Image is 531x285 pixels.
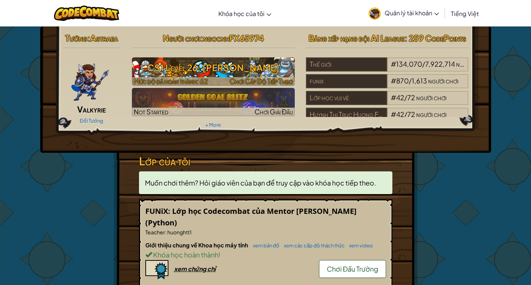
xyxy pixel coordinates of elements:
a: xem video [345,243,373,248]
span: Tiếng Việt [451,10,479,18]
span: Teacher [145,229,165,235]
span: Giới thiệu chung về Khoa học máy tính [145,241,249,248]
span: 42 [396,93,404,102]
span: Mức độ đã hoàn thành: 62 [134,77,208,85]
span: Chơi Đấu Trường [327,265,378,273]
div: Lớp học vui vẻ [306,91,387,105]
span: 42 [396,110,404,118]
span: 870 [396,76,409,85]
span: người chơi [428,76,458,85]
span: Not Started [134,107,168,116]
span: # [391,60,396,68]
span: Khóa học hoàn thành [152,250,218,259]
span: 134,070 [396,60,422,68]
span: Quản lý tài khoản [385,9,439,17]
a: Quản lý tài khoản [365,1,443,25]
span: / [422,60,425,68]
span: ngocnhFX65974 [203,33,264,43]
a: xem bản đồ [249,243,279,248]
a: xem các cấp độ thách thức [280,243,345,248]
span: Chơi Giải Đấu [255,107,293,116]
span: Bảng xếp hạng đội AI League [309,33,404,43]
img: ValkyriePose.png [71,57,110,102]
div: Huynh Thi Truc Huong FX13307 [306,108,387,122]
span: người chơi [416,110,446,118]
div: xem chứng chỉ [174,265,216,273]
div: funix [306,74,387,88]
span: : 259 CodePoints [404,33,466,43]
img: CS1 Level 26: Wakka Maul [132,57,295,86]
img: avatar [369,7,381,20]
span: người chơi [456,60,486,68]
a: Thế giới#134,070/7,922,714người chơi [306,64,469,73]
span: người chơi [416,93,446,102]
span: Valkyrie [77,104,106,114]
a: funix#870/1,613người chơi [306,81,469,90]
span: Khóa học của tôi [218,10,265,18]
span: / [404,93,407,102]
h3: CS1 Level 26: [PERSON_NAME] [132,59,295,76]
span: / [409,76,412,85]
span: # [391,110,396,118]
span: / [404,110,407,118]
h3: Lớp của tôi [139,153,392,170]
span: # [391,93,396,102]
img: Golden Goal [132,88,295,116]
span: 72 [407,110,415,118]
span: ! [218,250,220,259]
a: Tiếng Việt [447,3,483,23]
a: Huynh Thi Truc Huong FX13307#42/72người chơi [306,115,469,123]
span: Astraea [90,33,118,43]
span: Muốn chơi thêm? Hỏi giáo viên của bạn để truy cập vào khóa học tiếp theo. [145,178,376,187]
div: Thế giới [306,57,387,72]
a: Not StartedChơi Giải Đấu [132,88,295,116]
span: FUNiX: Lớp học Codecombat của Mentor [PERSON_NAME] [145,206,357,216]
span: : [87,33,90,43]
span: : [165,229,167,235]
img: certificate-icon.png [145,260,168,279]
span: huonghtt1 [167,229,192,235]
img: CodeCombat logo [54,6,119,21]
span: 72 [407,93,415,102]
span: # [391,76,396,85]
span: : [200,33,203,43]
a: xem chứng chỉ [145,265,216,273]
a: Đổi Tướng [80,118,103,124]
span: 7,922,714 [425,60,455,68]
span: Tướng [65,33,87,43]
span: Người chơi [163,33,200,43]
a: Khóa học của tôi [215,3,275,23]
a: Lớp học vui vẻ#42/72người chơi [306,98,469,107]
span: 1,613 [412,76,427,85]
a: Chơi Cấp Độ Tiếp Theo [132,57,295,86]
span: Chơi Cấp Độ Tiếp Theo [230,77,293,85]
a: + More [205,122,221,128]
span: (Python) [145,218,177,228]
